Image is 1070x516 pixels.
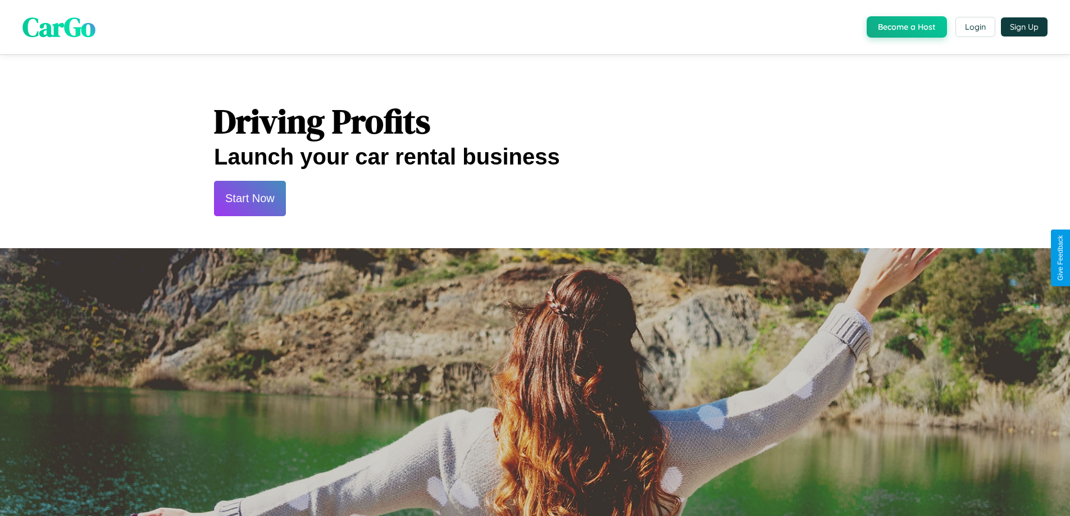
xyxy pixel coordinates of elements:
h1: Driving Profits [214,98,856,144]
div: Give Feedback [1057,235,1064,281]
button: Start Now [214,181,286,216]
span: CarGo [22,8,95,45]
h2: Launch your car rental business [214,144,856,170]
button: Login [955,17,995,37]
button: Sign Up [1001,17,1048,36]
button: Become a Host [867,16,947,38]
